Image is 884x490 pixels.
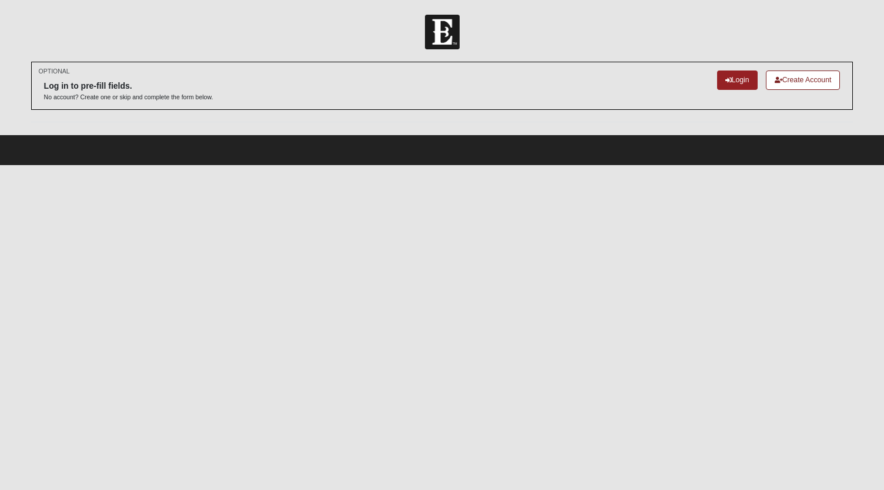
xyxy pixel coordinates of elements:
[425,15,460,49] img: Church of Eleven22 Logo
[44,93,213,102] p: No account? Create one or skip and complete the form below.
[39,67,70,76] small: OPTIONAL
[717,71,758,90] a: Login
[44,81,213,91] h6: Log in to pre-fill fields.
[766,71,841,90] a: Create Account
